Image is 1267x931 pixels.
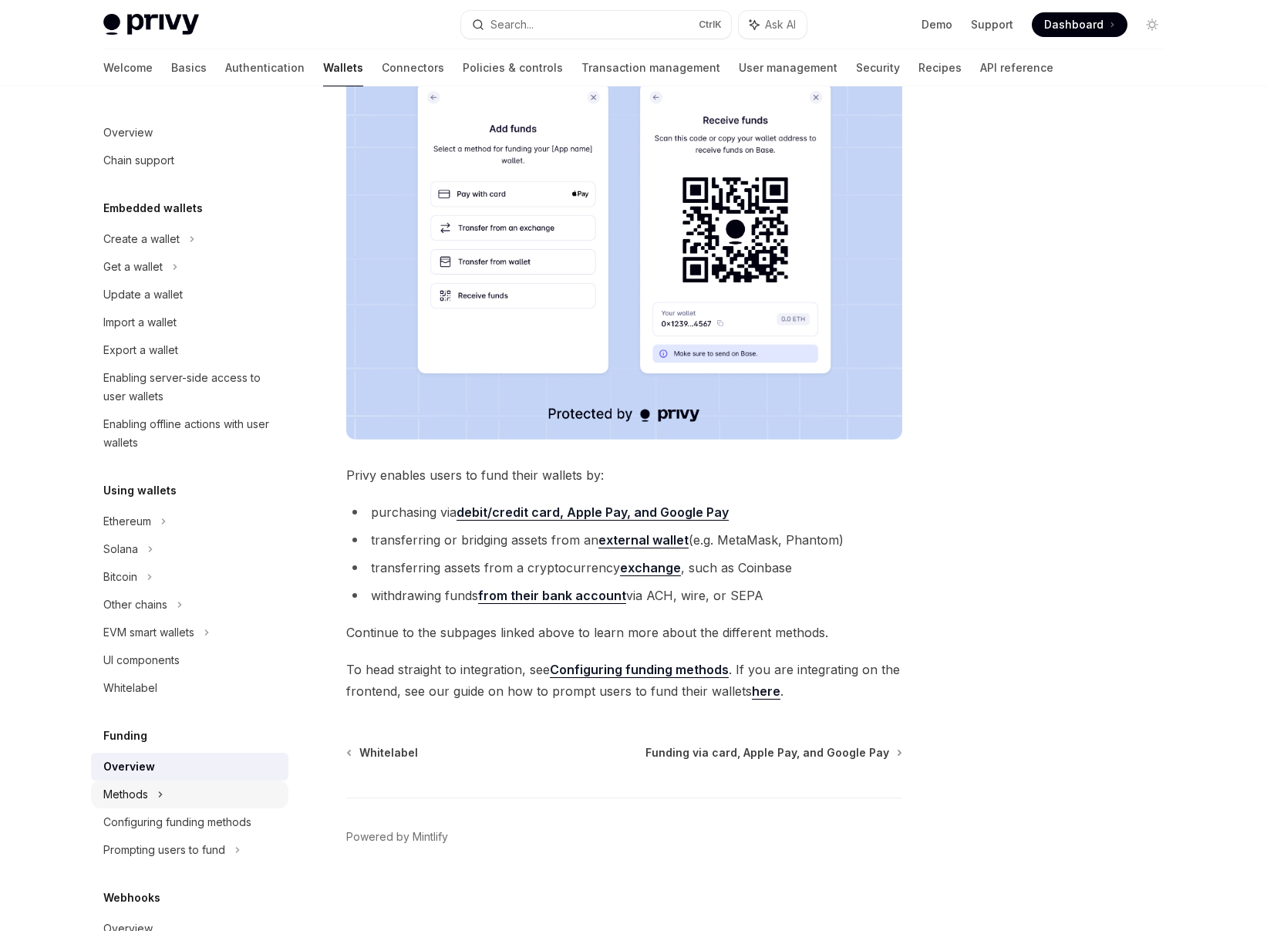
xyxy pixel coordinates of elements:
a: User management [739,49,837,86]
a: Configuring funding methods [550,662,729,678]
span: Ctrl K [699,19,722,31]
span: Funding via card, Apple Pay, and Google Pay [645,745,889,761]
a: Enabling offline actions with user wallets [91,410,288,457]
div: Other chains [103,595,167,614]
a: Authentication [225,49,305,86]
li: transferring assets from a cryptocurrency , such as Coinbase [346,557,902,579]
div: Prompting users to fund [103,841,225,859]
img: light logo [103,14,199,35]
div: Enabling offline actions with user wallets [103,415,279,452]
a: Support [971,17,1013,32]
h5: Webhooks [103,889,160,907]
a: debit/credit card, Apple Pay, and Google Pay [457,504,729,521]
a: here [752,683,780,700]
div: Create a wallet [103,230,180,248]
div: Get a wallet [103,258,163,276]
span: Continue to the subpages linked above to learn more about the different methods. [346,622,902,643]
a: Whitelabel [91,674,288,702]
a: exchange [620,560,681,576]
div: Solana [103,540,138,558]
a: Export a wallet [91,336,288,364]
a: Chain support [91,147,288,174]
strong: external wallet [598,532,689,548]
div: Overview [103,757,155,776]
span: Privy enables users to fund their wallets by: [346,464,902,486]
a: from their bank account [478,588,626,604]
h5: Using wallets [103,481,177,500]
a: Whitelabel [348,745,418,761]
span: Dashboard [1044,17,1104,32]
a: Powered by Mintlify [346,829,448,845]
li: transferring or bridging assets from an (e.g. MetaMask, Phantom) [346,529,902,551]
a: external wallet [598,532,689,548]
a: Connectors [382,49,444,86]
a: Enabling server-side access to user wallets [91,364,288,410]
a: Wallets [323,49,363,86]
button: Search...CtrlK [461,11,731,39]
a: Transaction management [581,49,720,86]
li: purchasing via [346,501,902,523]
h5: Embedded wallets [103,199,203,218]
a: Policies & controls [463,49,563,86]
a: Recipes [918,49,962,86]
a: Basics [171,49,207,86]
div: Methods [103,785,148,804]
a: Welcome [103,49,153,86]
a: Configuring funding methods [91,808,288,836]
div: Search... [490,15,534,34]
div: Overview [103,123,153,142]
div: Export a wallet [103,341,178,359]
div: Enabling server-side access to user wallets [103,369,279,406]
div: UI components [103,651,180,670]
div: EVM smart wallets [103,623,194,642]
div: Whitelabel [103,679,157,697]
span: To head straight to integration, see . If you are integrating on the frontend, see our guide on h... [346,659,902,702]
div: Bitcoin [103,568,137,586]
a: Funding via card, Apple Pay, and Google Pay [645,745,901,761]
strong: exchange [620,560,681,575]
span: Ask AI [765,17,796,32]
div: Chain support [103,151,174,170]
a: Security [856,49,900,86]
li: withdrawing funds via ACH, wire, or SEPA [346,585,902,606]
a: Overview [91,119,288,147]
a: Demo [922,17,952,32]
div: Ethereum [103,512,151,531]
h5: Funding [103,727,147,745]
div: Update a wallet [103,285,183,304]
button: Ask AI [739,11,807,39]
img: images/Funding.png [346,42,902,440]
a: Overview [91,753,288,781]
a: API reference [980,49,1053,86]
a: Dashboard [1032,12,1127,37]
div: Import a wallet [103,313,177,332]
div: Configuring funding methods [103,813,251,831]
a: Update a wallet [91,281,288,309]
a: Import a wallet [91,309,288,336]
button: Toggle dark mode [1140,12,1164,37]
a: UI components [91,646,288,674]
span: Whitelabel [359,745,418,761]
